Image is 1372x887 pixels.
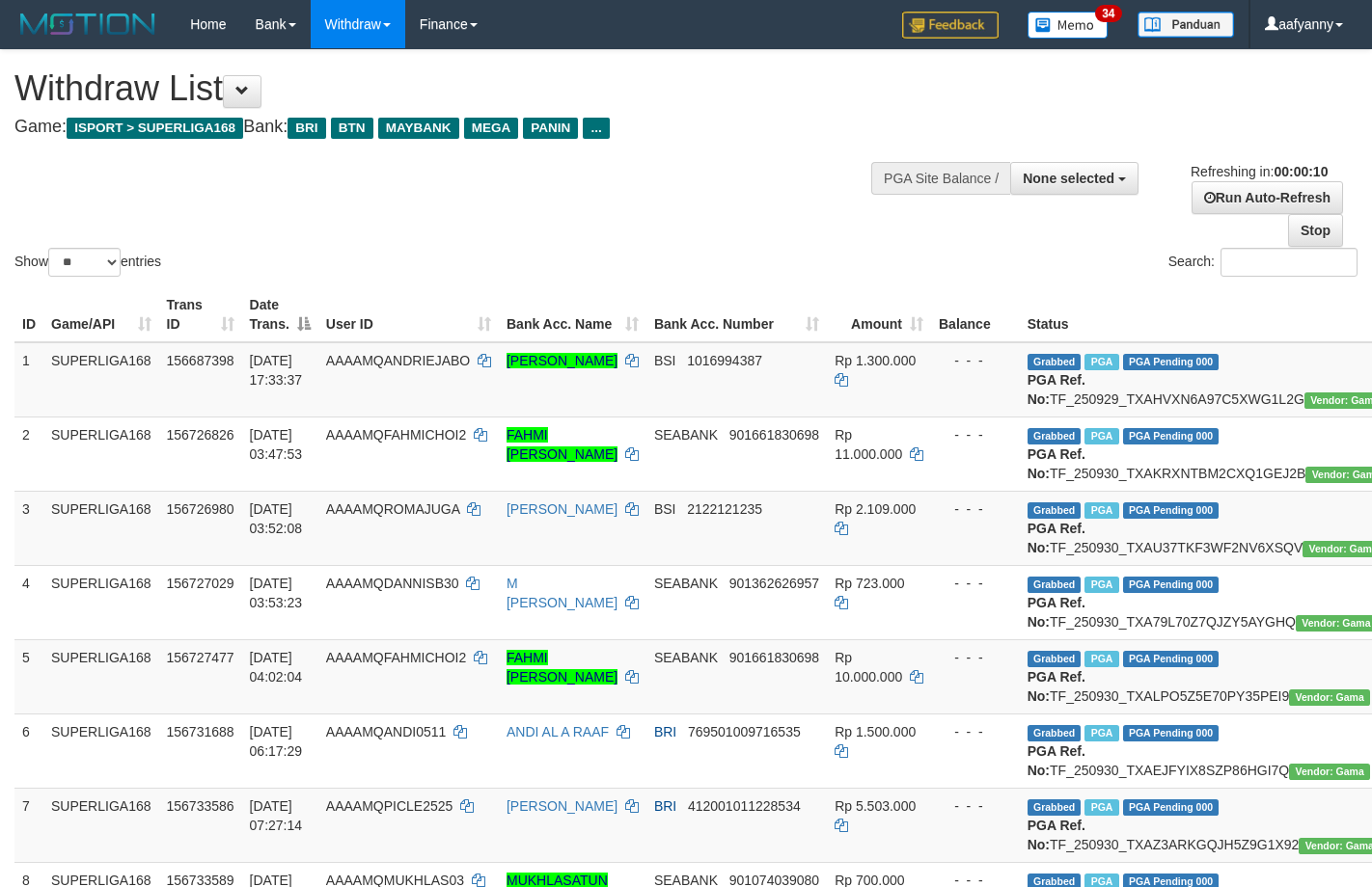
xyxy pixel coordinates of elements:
span: Rp 2.109.000 [835,501,916,517]
td: 2 [14,417,43,491]
th: Bank Acc. Number: activate to sort column ascending [646,287,827,342]
td: SUPERLIGA168 [43,713,159,788]
span: [DATE] 07:27:14 [250,798,303,833]
a: Stop [1288,214,1343,247]
span: 156733586 [167,798,234,814]
a: [PERSON_NAME] [507,798,617,814]
b: PGA Ref. No: [1028,446,1085,481]
span: Copy 2122121235 to clipboard [687,501,762,517]
label: Search: [1168,248,1358,277]
td: SUPERLIGA168 [43,417,159,491]
strong: 00:00:10 [1274,164,1328,179]
h1: Withdraw List [14,69,895,108]
span: PGA Pending [1123,651,1220,667]
span: Grabbed [1028,577,1082,593]
div: - - - [939,425,1012,444]
span: AAAAMQANDRIEJABO [326,353,470,368]
span: Rp 1.300.000 [835,353,916,368]
img: MOTION_logo.png [14,10,161,39]
span: Marked by aafandaneth [1084,651,1118,667]
div: - - - [939,574,1012,593]
span: BRI [654,798,676,814]
span: 156726980 [167,501,234,517]
span: Marked by aafandaneth [1084,428,1118,444]
th: ID [14,287,43,342]
td: 6 [14,713,43,788]
td: SUPERLIGA168 [43,639,159,713]
b: PGA Ref. No: [1028,595,1085,630]
th: Amount: activate to sort column ascending [827,287,931,342]
span: AAAAMQFAHMICHOI2 [326,650,466,665]
th: User ID: activate to sort column ascending [318,287,499,342]
span: BRI [288,118,325,139]
input: Search: [1221,248,1358,277]
div: - - - [939,648,1012,667]
a: Run Auto-Refresh [1192,181,1343,214]
span: Copy 901661830698 to clipboard [729,650,819,665]
div: - - - [939,722,1012,741]
span: Marked by aafsoycanthlai [1084,354,1118,370]
div: - - - [939,796,1012,816]
span: PANIN [523,118,578,139]
span: Copy 901362626957 to clipboard [729,576,819,591]
b: PGA Ref. No: [1028,669,1085,704]
img: Button%20Memo.svg [1028,12,1109,39]
span: MEGA [464,118,519,139]
span: [DATE] 03:52:08 [250,501,303,536]
a: M [PERSON_NAME] [507,576,617,610]
span: Copy 412001011228534 to clipboard [688,798,801,814]
select: Showentries [48,248,121,277]
span: Refreshing in: [1191,164,1328,179]
span: Rp 5.503.000 [835,798,916,814]
span: Rp 1.500.000 [835,724,916,739]
span: Grabbed [1028,651,1082,667]
td: 1 [14,342,43,417]
span: ... [583,118,609,139]
img: Feedback.jpg [902,12,999,39]
b: PGA Ref. No: [1028,743,1085,778]
span: 156727029 [167,576,234,591]
div: PGA Site Balance / [871,162,1010,195]
td: SUPERLIGA168 [43,491,159,565]
td: 7 [14,788,43,862]
span: PGA Pending [1123,799,1220,816]
span: Rp 11.000.000 [835,427,902,462]
label: Show entries [14,248,161,277]
span: Marked by aafandaneth [1084,799,1118,816]
span: AAAAMQFAHMICHOI2 [326,427,466,443]
span: 156727477 [167,650,234,665]
b: PGA Ref. No: [1028,521,1085,555]
a: [PERSON_NAME] [507,501,617,517]
span: SEABANK [654,427,718,443]
span: MAYBANK [378,118,459,139]
a: ANDI AL A RAAF [507,724,609,739]
span: None selected [1023,171,1114,186]
span: PGA Pending [1123,502,1220,519]
span: BRI [654,724,676,739]
span: AAAAMQPICLE2525 [326,798,453,814]
th: Balance [931,287,1020,342]
span: AAAAMQANDI0511 [326,724,447,739]
a: [PERSON_NAME] [507,353,617,368]
span: Grabbed [1028,725,1082,741]
a: FAHMI [PERSON_NAME] [507,650,617,685]
span: 34 [1095,5,1121,22]
span: Copy 769501009716535 to clipboard [688,724,801,739]
div: - - - [939,499,1012,519]
b: PGA Ref. No: [1028,818,1085,852]
img: panduan.png [1138,12,1234,38]
span: BTN [331,118,373,139]
span: Vendor URL: https://trx31.1velocity.biz [1289,764,1370,780]
span: PGA Pending [1123,428,1220,444]
h4: Game: Bank: [14,118,895,137]
span: Grabbed [1028,354,1082,370]
span: Rp 723.000 [835,576,904,591]
span: AAAAMQROMAJUGA [326,501,459,517]
span: BSI [654,501,676,517]
span: Vendor URL: https://trx31.1velocity.biz [1289,689,1370,706]
td: 3 [14,491,43,565]
td: SUPERLIGA168 [43,565,159,639]
th: Date Trans.: activate to sort column descending [242,287,318,342]
span: [DATE] 03:53:23 [250,576,303,610]
span: AAAAMQDANNISB30 [326,576,459,591]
